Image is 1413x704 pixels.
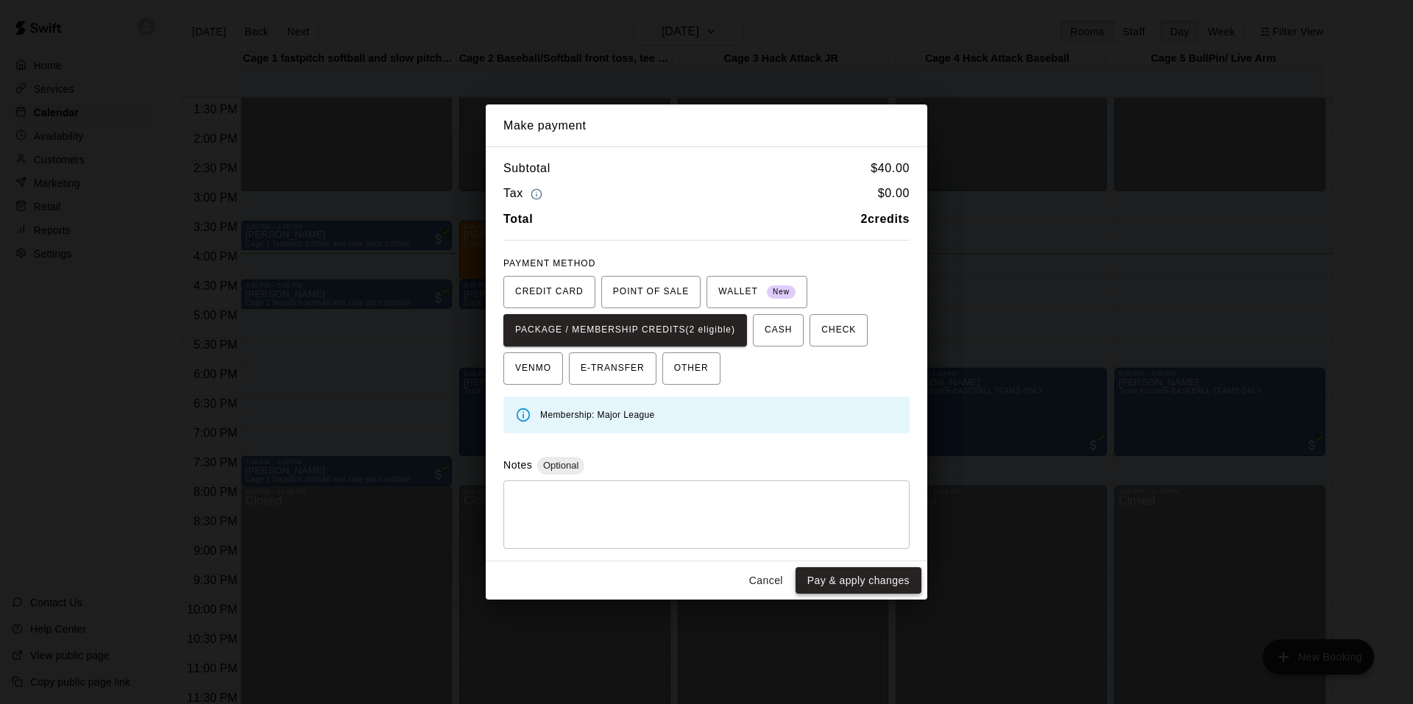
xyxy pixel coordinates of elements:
h6: $ 0.00 [878,184,910,204]
button: WALLET New [706,276,807,308]
h6: Subtotal [503,159,550,178]
span: CASH [765,319,792,342]
button: E-TRANSFER [569,352,656,385]
button: Cancel [743,567,790,594]
b: 2 credits [861,213,910,225]
button: Pay & apply changes [796,567,921,594]
span: PAYMENT METHOD [503,258,595,269]
span: New [767,282,796,302]
span: OTHER [674,357,709,380]
h6: $ 40.00 [871,159,910,178]
span: PACKAGE / MEMBERSHIP CREDITS (2 eligible) [515,319,735,342]
span: POINT OF SALE [613,280,689,304]
button: CHECK [810,314,868,346]
button: OTHER [662,352,720,385]
span: Membership: Major League [540,410,655,420]
label: Notes [503,459,532,471]
span: Optional [537,460,584,471]
button: CASH [753,314,804,346]
button: PACKAGE / MEMBERSHIP CREDITS(2 eligible) [503,314,747,346]
span: CHECK [821,319,856,342]
b: Total [503,213,533,225]
span: WALLET [718,280,796,304]
span: E-TRANSFER [581,357,645,380]
span: CREDIT CARD [515,280,584,304]
button: CREDIT CARD [503,276,595,308]
button: POINT OF SALE [601,276,701,308]
button: VENMO [503,352,563,385]
span: VENMO [515,357,551,380]
h2: Make payment [486,104,927,147]
h6: Tax [503,184,546,204]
